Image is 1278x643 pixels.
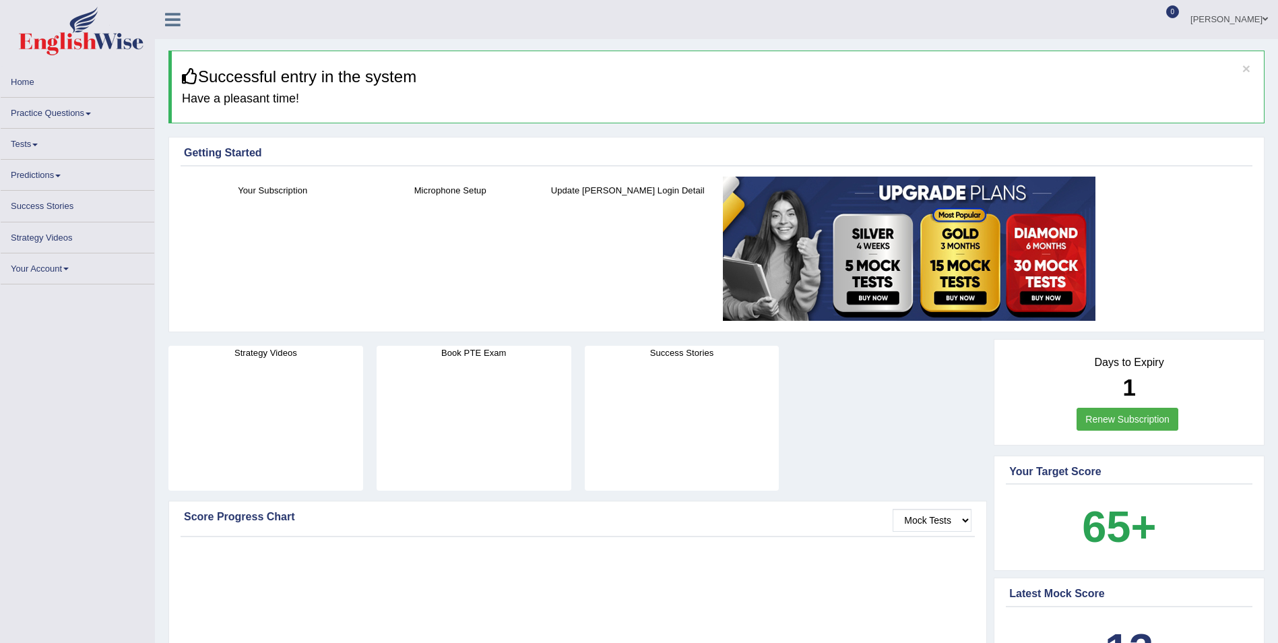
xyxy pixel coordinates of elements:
[546,183,709,197] h4: Update [PERSON_NAME] Login Detail
[184,509,971,525] div: Score Progress Chart
[1009,586,1249,602] div: Latest Mock Score
[1,191,154,217] a: Success Stories
[168,346,363,360] h4: Strategy Videos
[368,183,532,197] h4: Microphone Setup
[1,160,154,186] a: Predictions
[1009,464,1249,480] div: Your Target Score
[1122,374,1135,400] b: 1
[1,222,154,249] a: Strategy Videos
[1,98,154,124] a: Practice Questions
[184,145,1249,161] div: Getting Started
[1166,5,1180,18] span: 0
[1,67,154,93] a: Home
[182,92,1254,106] h4: Have a pleasant time!
[1,129,154,155] a: Tests
[1242,61,1250,75] button: ×
[1082,502,1156,551] b: 65+
[182,68,1254,86] h3: Successful entry in the system
[1,253,154,280] a: Your Account
[1077,408,1178,431] a: Renew Subscription
[1009,357,1249,369] h4: Days to Expiry
[723,177,1095,321] img: small5.jpg
[585,346,779,360] h4: Success Stories
[377,346,571,360] h4: Book PTE Exam
[191,183,354,197] h4: Your Subscription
